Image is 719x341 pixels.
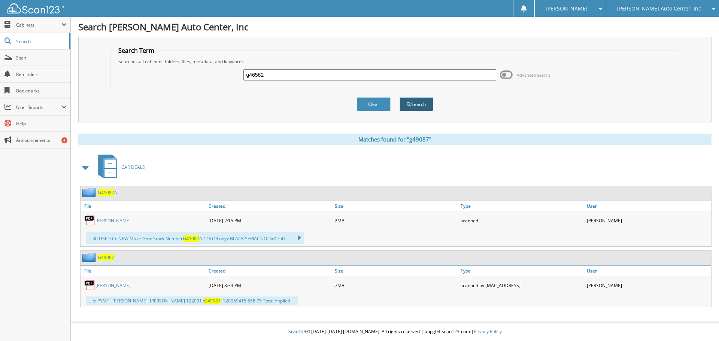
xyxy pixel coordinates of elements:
[86,232,304,244] div: ...30 USED Cc NEW Make Gmc Stock Number A COLOR onyx BLACK SERIAL NO. 3c¢7uU...
[16,38,66,45] span: Search
[16,137,67,143] span: Announcements
[115,58,676,65] div: Searches all cabinets, folders, files, metadata, and keywords
[585,213,711,228] div: [PERSON_NAME]
[7,3,64,13] img: scan123-logo-white.svg
[474,328,502,335] a: Privacy Policy
[207,213,333,228] div: [DATE] 2:15 PM
[82,188,98,197] img: folder2.png
[98,189,117,196] a: G49087A
[78,134,712,145] div: Matches found for "g49087"
[207,266,333,276] a: Created
[93,152,145,182] a: CAR DEALS
[16,55,67,61] span: Scan
[459,278,585,293] div: scanned by [MAC_ADDRESS]
[82,253,98,262] img: folder2.png
[81,266,207,276] a: File
[95,282,131,289] a: [PERSON_NAME]
[400,97,433,111] button: Search
[16,104,61,110] span: User Reports
[71,323,719,341] div: © [DATE]-[DATE] [DOMAIN_NAME]. All rights reserved | appg04-scan123-com |
[333,266,459,276] a: Size
[207,201,333,211] a: Created
[207,278,333,293] div: [DATE] 3:34 PM
[333,201,459,211] a: Size
[459,201,585,211] a: Type
[333,213,459,228] div: 2MB
[204,298,221,304] span: G49087
[288,328,306,335] span: Scan123
[585,278,711,293] div: [PERSON_NAME]
[98,189,114,196] span: G49087
[546,6,588,11] span: [PERSON_NAME]
[16,22,61,28] span: Cabinets
[61,137,67,143] div: 6
[357,97,391,111] button: Clear
[16,88,67,94] span: Bookmarks
[86,296,298,305] div: ...o: PYMT--[PERSON_NAME], [PERSON_NAME] 122001 : : 120059415 658.75 Total Applied ...
[95,217,131,224] a: [PERSON_NAME]
[585,266,711,276] a: User
[617,6,701,11] span: [PERSON_NAME] Auto Center, Inc
[459,213,585,228] div: scanned
[333,278,459,293] div: 7MB
[16,121,67,127] span: Help
[585,201,711,211] a: User
[16,71,67,77] span: Reminders
[459,266,585,276] a: Type
[183,235,199,242] span: G49087
[115,46,158,55] legend: Search Term
[81,201,207,211] a: File
[84,280,95,291] img: PDF.png
[78,21,712,33] h1: Search [PERSON_NAME] Auto Center, Inc
[121,164,145,170] span: CAR DEALS
[517,72,550,78] span: Advanced Search
[98,254,114,261] a: G49087
[84,215,95,226] img: PDF.png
